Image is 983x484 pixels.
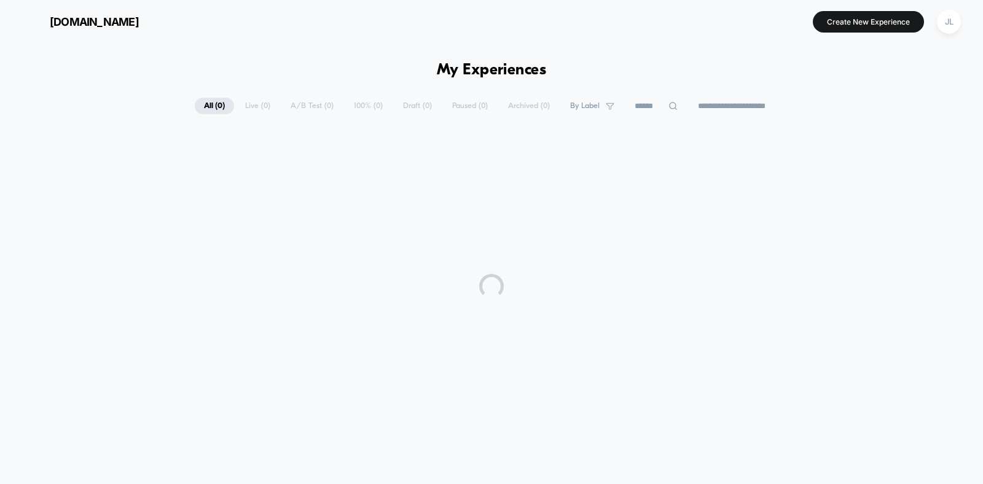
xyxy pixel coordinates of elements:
span: All ( 0 ) [195,98,234,114]
div: JL [937,10,961,34]
button: JL [933,9,965,34]
h1: My Experiences [437,61,547,79]
span: By Label [570,101,600,111]
button: Create New Experience [813,11,924,33]
button: [DOMAIN_NAME] [18,12,143,31]
span: [DOMAIN_NAME] [50,15,139,28]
